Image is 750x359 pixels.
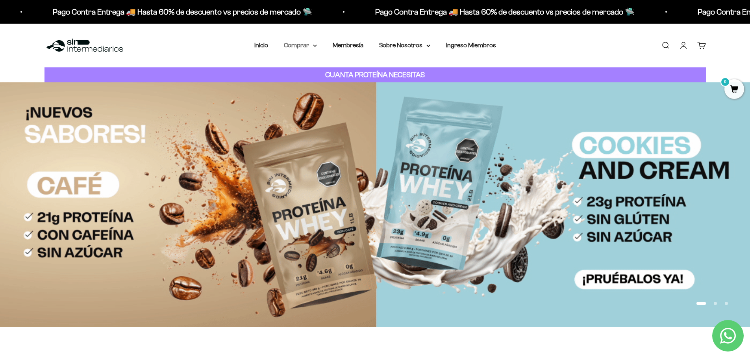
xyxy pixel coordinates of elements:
[379,40,430,50] summary: Sobre Nosotros
[374,6,633,18] p: Pago Contra Entrega 🚚 Hasta 60% de descuento vs precios de mercado 🛸
[333,42,363,48] a: Membresía
[446,42,496,48] a: Ingreso Miembros
[284,40,317,50] summary: Comprar
[325,71,425,79] strong: CUANTA PROTEÍNA NECESITAS
[254,42,268,48] a: Inicio
[724,86,744,94] a: 0
[51,6,311,18] p: Pago Contra Entrega 🚚 Hasta 60% de descuento vs precios de mercado 🛸
[720,77,730,87] mark: 0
